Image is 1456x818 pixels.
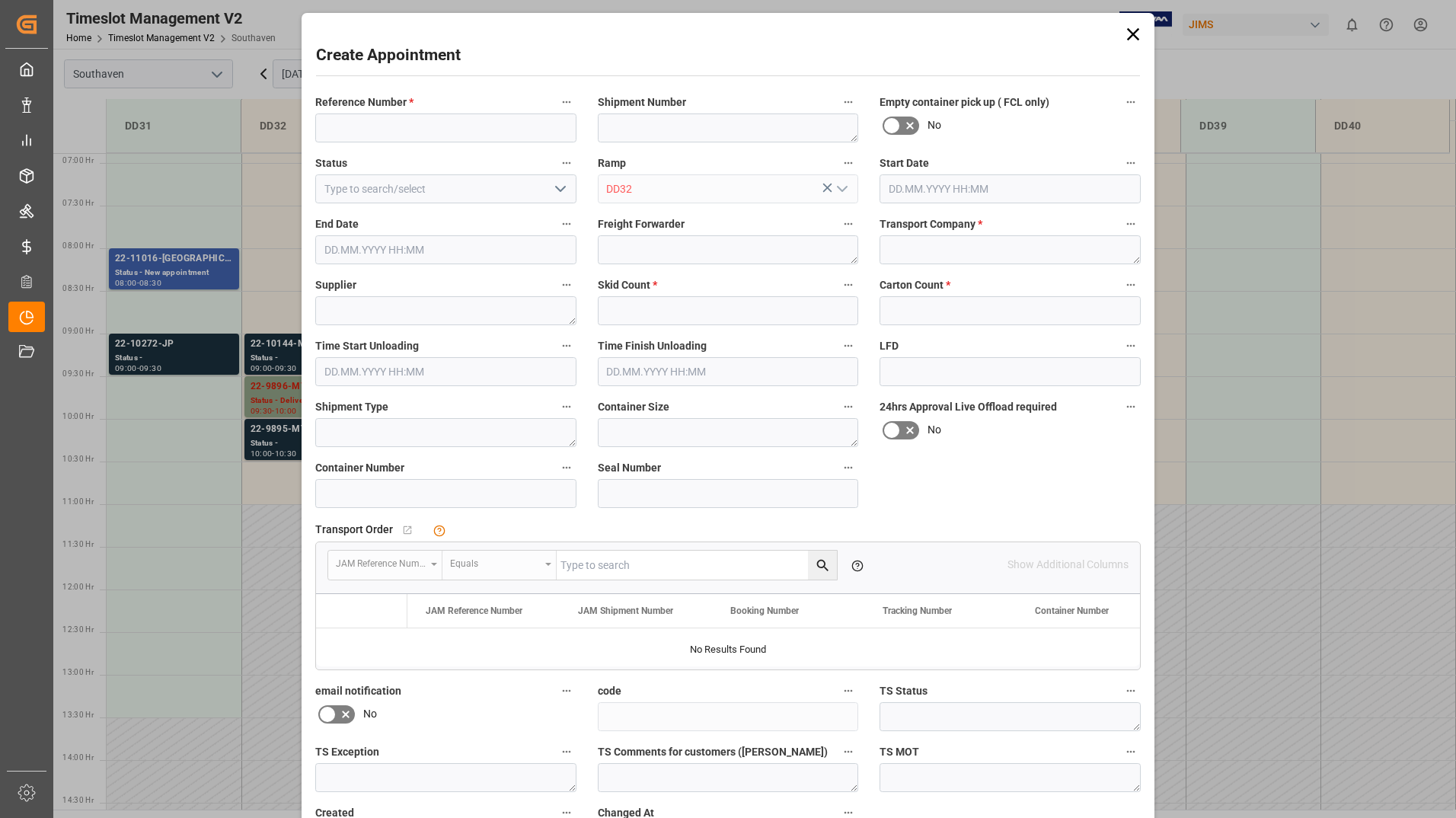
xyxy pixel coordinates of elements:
[557,153,576,173] button: Status
[557,92,576,112] button: Reference Number *
[598,683,621,699] span: code
[598,216,685,232] span: Freight Forwarder
[883,606,952,616] span: Tracking Number
[838,214,858,234] button: Freight Forwarder
[1121,336,1141,356] button: LFD
[928,117,941,133] span: No
[336,553,426,570] div: JAM Reference Number
[557,214,576,234] button: End Date
[838,742,858,762] button: TS Comments for customers ([PERSON_NAME])
[578,606,673,616] span: JAM Shipment Number
[548,177,570,201] button: open menu
[315,94,413,110] span: Reference Number
[316,43,461,68] h2: Create Appointment
[598,744,828,760] span: TS Comments for customers ([PERSON_NAME])
[363,706,377,722] span: No
[838,336,858,356] button: Time Finish Unloading
[1035,606,1109,616] span: Container Number
[315,216,359,232] span: End Date
[315,235,576,264] input: DD.MM.YYYY HH:MM
[1121,397,1141,417] button: 24hrs Approval Live Offload required
[838,153,858,173] button: Ramp
[557,336,576,356] button: Time Start Unloading
[315,522,393,538] span: Transport Order
[1121,214,1141,234] button: Transport Company *
[315,277,356,293] span: Supplier
[880,174,1141,203] input: DD.MM.YYYY HH:MM
[838,275,858,295] button: Skid Count *
[557,551,837,580] input: Type to search
[928,422,941,438] span: No
[426,606,522,616] span: JAM Reference Number
[598,399,669,415] span: Container Size
[1121,681,1141,701] button: TS Status
[830,177,853,201] button: open menu
[315,744,379,760] span: TS Exception
[315,357,576,386] input: DD.MM.YYYY HH:MM
[808,551,837,580] button: search button
[557,458,576,478] button: Container Number
[315,338,419,354] span: Time Start Unloading
[598,277,657,293] span: Skid Count
[880,94,1049,110] span: Empty container pick up ( FCL only)
[557,275,576,295] button: Supplier
[1121,275,1141,295] button: Carton Count *
[598,357,859,386] input: DD.MM.YYYY HH:MM
[880,216,982,232] span: Transport Company
[730,606,799,616] span: Booking Number
[1121,92,1141,112] button: Empty container pick up ( FCL only)
[880,683,928,699] span: TS Status
[328,551,442,580] button: open menu
[880,155,929,171] span: Start Date
[557,397,576,417] button: Shipment Type
[880,399,1057,415] span: 24hrs Approval Live Offload required
[315,174,576,203] input: Type to search/select
[315,399,388,415] span: Shipment Type
[598,174,859,203] input: Type to search/select
[315,683,401,699] span: email notification
[315,460,404,476] span: Container Number
[598,338,707,354] span: Time Finish Unloading
[450,553,540,570] div: Equals
[838,458,858,478] button: Seal Number
[598,460,661,476] span: Seal Number
[880,277,950,293] span: Carton Count
[557,681,576,701] button: email notification
[880,744,919,760] span: TS MOT
[598,155,626,171] span: Ramp
[315,155,347,171] span: Status
[838,681,858,701] button: code
[838,397,858,417] button: Container Size
[880,338,899,354] span: LFD
[557,742,576,762] button: TS Exception
[838,92,858,112] button: Shipment Number
[1121,742,1141,762] button: TS MOT
[598,94,686,110] span: Shipment Number
[1121,153,1141,173] button: Start Date
[442,551,557,580] button: open menu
